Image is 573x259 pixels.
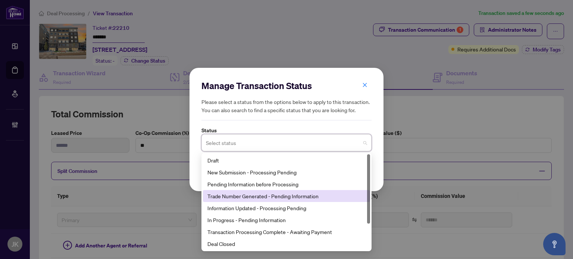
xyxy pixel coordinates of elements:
div: New Submission - Processing Pending [203,166,370,178]
div: New Submission - Processing Pending [207,168,366,176]
div: In Progress - Pending Information [207,216,366,224]
div: Pending Information before Processing [203,178,370,190]
div: Transaction Processing Complete - Awaiting Payment [203,226,370,238]
div: Deal Closed [203,238,370,250]
div: Trade Number Generated - Pending Information [203,190,370,202]
h2: Manage Transaction Status [201,80,372,92]
div: Transaction Processing Complete - Awaiting Payment [207,228,366,236]
label: Status [201,126,372,135]
div: Information Updated - Processing Pending [203,202,370,214]
div: Draft [203,154,370,166]
div: Pending Information before Processing [207,180,366,188]
button: Open asap [543,233,566,255]
div: In Progress - Pending Information [203,214,370,226]
div: Draft [207,156,366,164]
div: Trade Number Generated - Pending Information [207,192,366,200]
span: close [362,82,367,88]
div: Information Updated - Processing Pending [207,204,366,212]
div: Deal Closed [207,240,366,248]
h5: Please select a status from the options below to apply to this transaction. You can also search t... [201,98,372,114]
